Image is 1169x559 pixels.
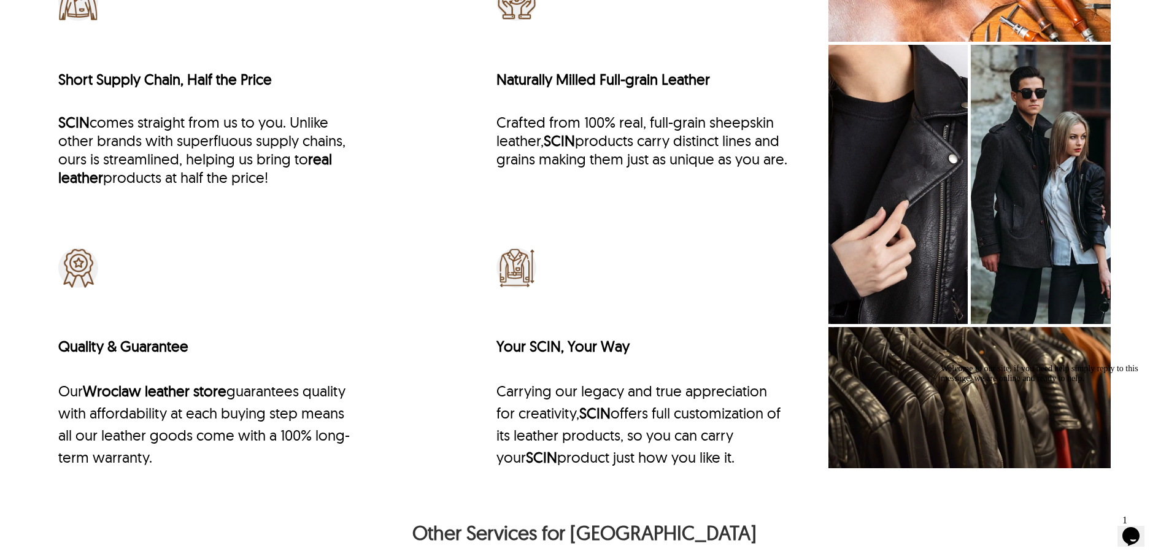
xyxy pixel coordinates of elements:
[1117,510,1157,547] iframe: chat widget
[526,448,557,466] a: SCIN
[58,337,350,355] div: Quality & Guarantee
[496,337,789,355] div: Your SCIN, Your Way
[58,380,350,468] p: Our guarantees quality with affordability at each buying step means all our leather goods come wi...
[496,70,789,88] div: Naturally Milled Full-grain Leather
[83,382,141,400] strong: Wroclaw
[58,150,332,187] a: real leather
[58,248,98,288] img: Quality &amp; Guarantee
[544,131,575,150] a: SCIN
[828,327,1111,468] img: why-scin-jackets-are-the-best-bottom
[5,5,226,25] div: Welcome to our site, if you need help simply reply to this message, we are online and ready to help.
[496,248,536,288] img: Your SCIN, Your Way
[58,70,350,88] div: Short Supply Chain, Half the Price
[579,404,611,422] a: SCIN
[971,45,1110,324] img: why-scin-jackets-are-the-best-right
[58,521,1111,550] h2: Other Services for [GEOGRAPHIC_DATA]
[58,113,350,187] div: comes straight from us to you. Unlike other brands with superfluous supply chains, ours is stream...
[828,45,968,324] img: why-scin-jackets-are-the-best-left
[58,113,90,131] a: SCIN
[145,382,226,400] strong: leather store
[936,359,1157,504] iframe: chat widget
[496,113,789,168] div: Crafted from 100% real, full-grain sheepskin leather, products carry distinct lines and grains ma...
[5,5,203,24] span: Welcome to our site, if you need help simply reply to this message, we are online and ready to help.
[496,380,789,468] p: Carrying our legacy and true appreciation for creativity, offers full customization of its leathe...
